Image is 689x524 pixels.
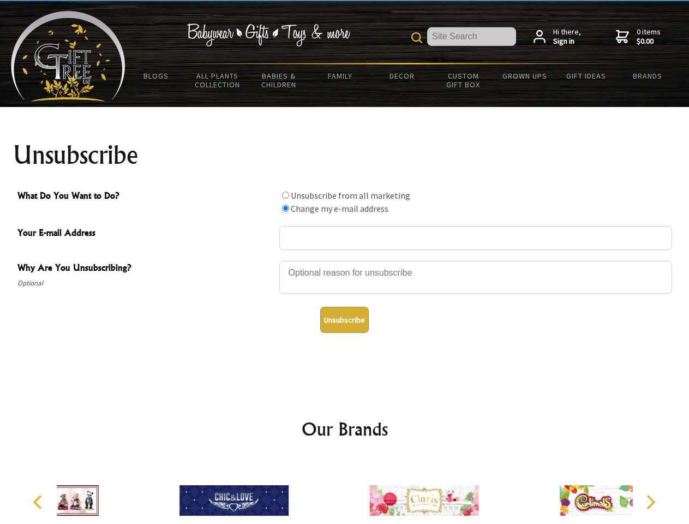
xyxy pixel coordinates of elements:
[411,32,422,43] img: product search
[17,226,274,242] span: Your E-mail Address
[320,307,369,333] button: Unsubscribe
[17,261,274,277] span: Why Are You Unsubscribing?
[553,37,581,46] strong: Sign in
[22,416,668,442] h2: Our Brands
[616,27,661,46] a: 0 items$0.00
[125,64,187,87] a: BLOGS
[187,23,350,46] img: Babywear - Gifts - Toys & more
[494,64,555,87] a: Grown Ups
[248,64,310,96] a: Babies & Children
[291,203,388,214] label: Change my e-mail address
[187,64,249,96] a: All Plants Collection
[638,490,662,514] button: Next
[279,226,672,250] input: Your E-mail Address
[310,64,372,87] a: Family
[427,27,516,46] input: Site Search
[637,37,661,46] strong: $0.00
[534,27,581,46] a: Hi there,Sign in
[13,142,676,168] h1: Unsubscribe
[555,64,617,87] a: Gift Ideas
[433,64,494,96] a: Custom Gift Box
[637,27,661,46] span: 0 items
[282,192,289,199] input: What Do You Want to Do?
[17,277,274,290] span: Optional
[282,205,289,212] input: What Do You Want to Do?
[27,490,51,514] button: Previous
[371,64,433,87] a: Decor
[11,11,125,102] img: Babyware - Gifts - Toys and more...
[279,261,672,294] textarea: Why Are You Unsubscribing?
[553,27,581,46] span: Hi there,
[617,64,679,87] a: Brands
[17,189,274,205] span: What Do You Want to Do?
[291,190,410,201] label: Unsubscribe from all marketing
